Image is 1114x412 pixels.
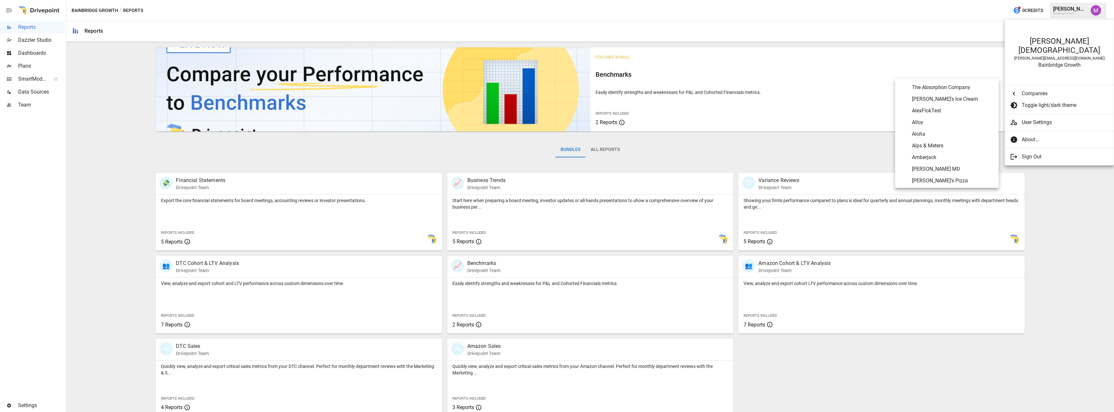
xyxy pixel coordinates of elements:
[912,165,994,173] span: [PERSON_NAME] MD
[1011,62,1107,68] div: Bainbridge Growth
[1022,136,1103,143] span: About...
[1011,56,1107,61] div: [PERSON_NAME][EMAIL_ADDRESS][DOMAIN_NAME]
[1022,101,1103,109] span: Toggle light/dark theme
[912,130,994,138] span: Aloha
[912,84,994,91] span: The Absorption Company
[1022,90,1103,97] span: Companies
[912,142,994,150] span: Alps & Meters
[1022,119,1108,126] span: User Settings
[912,119,994,126] span: Alloy
[912,154,994,161] span: Amberjack
[912,107,994,115] span: AlexFlokTest
[1022,153,1103,161] span: Sign Out
[912,177,994,185] span: [PERSON_NAME]'s Pizza
[1011,37,1107,55] div: [PERSON_NAME][DEMOGRAPHIC_DATA]
[912,95,994,103] span: [PERSON_NAME]'s Ice Cream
